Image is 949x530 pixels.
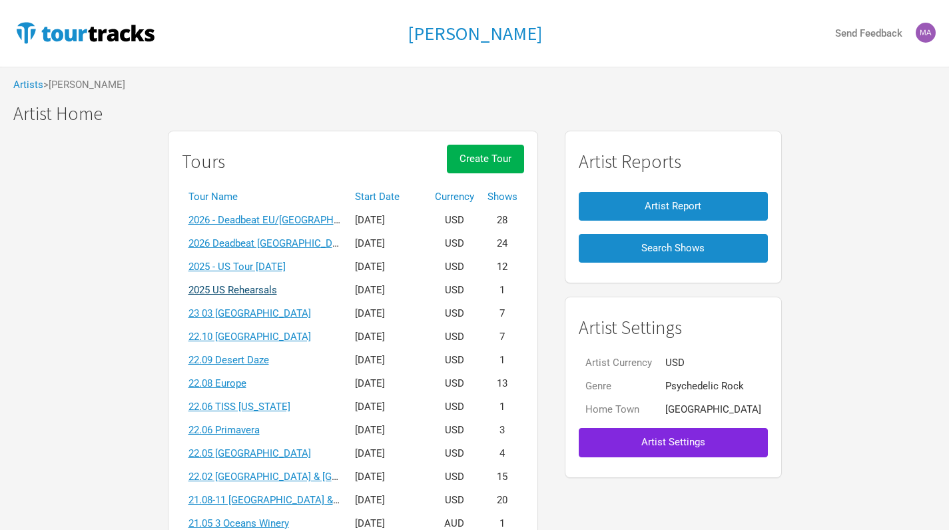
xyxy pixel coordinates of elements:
[428,372,481,395] td: USD
[13,79,43,91] a: Artists
[481,349,524,372] td: 1
[447,145,524,173] button: Create Tour
[348,232,428,255] td: [DATE]
[43,80,125,90] span: > [PERSON_NAME]
[188,424,260,436] a: 22.06 Primavera
[188,261,286,273] a: 2025 - US Tour [DATE]
[481,302,524,325] td: 7
[481,185,524,209] th: Shows
[428,209,481,232] td: USD
[188,377,246,389] a: 22.08 Europe
[428,325,481,349] td: USD
[428,232,481,255] td: USD
[13,19,157,46] img: TourTracks
[348,185,428,209] th: Start Date
[579,227,768,269] a: Search Shows
[188,237,500,249] a: 2026 Deadbeat [GEOGRAPHIC_DATA] & [GEOGRAPHIC_DATA] Summer
[408,21,542,45] h1: [PERSON_NAME]
[428,419,481,442] td: USD
[481,325,524,349] td: 7
[188,471,418,483] a: 22.02 [GEOGRAPHIC_DATA] & [GEOGRAPHIC_DATA]
[659,375,768,398] td: Psychedelic Rock
[460,153,511,165] span: Create Tour
[481,465,524,489] td: 15
[188,284,277,296] a: 2025 US Rehearsals
[659,351,768,375] td: USD
[481,442,524,465] td: 4
[348,419,428,442] td: [DATE]
[348,255,428,279] td: [DATE]
[579,234,768,263] button: Search Shows
[428,279,481,302] td: USD
[481,232,524,255] td: 24
[641,436,705,448] span: Artist Settings
[428,302,481,325] td: USD
[579,185,768,227] a: Artist Report
[348,442,428,465] td: [DATE]
[182,151,225,172] h1: Tours
[481,372,524,395] td: 13
[579,192,768,221] button: Artist Report
[188,447,311,459] a: 22.05 [GEOGRAPHIC_DATA]
[447,145,524,185] a: Create Tour
[579,151,768,172] h1: Artist Reports
[188,331,311,343] a: 22.10 [GEOGRAPHIC_DATA]
[645,200,701,212] span: Artist Report
[188,494,432,506] a: 21.08-11 [GEOGRAPHIC_DATA] & [GEOGRAPHIC_DATA]
[408,23,542,44] a: [PERSON_NAME]
[188,354,269,366] a: 22.09 Desert Daze
[659,398,768,421] td: [GEOGRAPHIC_DATA]
[188,517,289,529] a: 21.05 3 Oceans Winery
[481,395,524,419] td: 1
[348,489,428,512] td: [DATE]
[188,214,408,226] a: 2026 - Deadbeat EU/[GEOGRAPHIC_DATA] [DATE]
[481,209,524,232] td: 28
[579,317,768,338] h1: Artist Settings
[348,395,428,419] td: [DATE]
[188,401,290,413] a: 22.06 TISS [US_STATE]
[188,307,311,319] a: 23 03 [GEOGRAPHIC_DATA]
[348,279,428,302] td: [DATE]
[428,255,481,279] td: USD
[182,185,348,209] th: Tour Name
[348,372,428,395] td: [DATE]
[348,349,428,372] td: [DATE]
[579,398,659,421] td: Home Town
[428,185,481,209] th: Currency
[481,255,524,279] td: 12
[481,419,524,442] td: 3
[835,27,902,39] strong: Send Feedback
[428,442,481,465] td: USD
[481,279,524,302] td: 1
[579,428,768,457] button: Artist Settings
[13,103,949,124] h1: Artist Home
[428,349,481,372] td: USD
[579,351,659,375] td: Artist Currency
[348,325,428,349] td: [DATE]
[428,465,481,489] td: USD
[579,421,768,463] a: Artist Settings
[348,302,428,325] td: [DATE]
[481,489,524,512] td: 20
[916,23,936,43] img: mattchequer
[428,489,481,512] td: USD
[428,395,481,419] td: USD
[348,465,428,489] td: [DATE]
[641,242,705,254] span: Search Shows
[348,209,428,232] td: [DATE]
[579,375,659,398] td: Genre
